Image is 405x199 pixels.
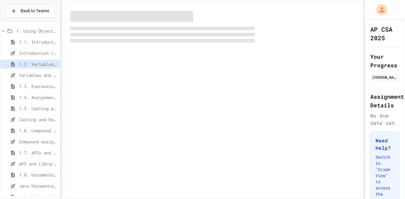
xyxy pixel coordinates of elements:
h2: Assignment Details [370,92,399,109]
span: Compound assignment operators - Quiz [19,138,57,145]
span: 1.6. Compound Assignment Operators [19,127,57,134]
span: 1.4. Assignment and Input [19,94,57,101]
button: Back to Teams [6,4,55,18]
span: 1.8. Documentation with Comments and Preconditions [19,172,57,178]
span: 1.2. Variables and Data Types [19,61,57,67]
div: [PERSON_NAME] [372,74,398,80]
h1: AP CSA 2025 [370,25,399,42]
h3: Need Help? [376,137,394,152]
div: My Account [370,2,389,17]
h2: Your Progress [370,52,399,70]
span: API and Libraries - Topic 1.7 [19,161,57,167]
span: Java Documentation with Comments - Topic 1.8 [19,183,57,189]
span: Introduction to Algorithms, Programming, and Compilers [19,50,57,56]
span: Back to Teams [21,8,49,14]
span: Variables and Data Types - Quiz [19,72,57,78]
span: 1.7. APIs and Libraries [19,149,57,156]
div: No due date set [370,112,399,127]
span: 1.1. Introduction to Algorithms, Programming, and Compilers [19,39,57,45]
span: Casting and Ranges of variables - Quiz [19,116,57,123]
span: 1.5. Casting and Ranges of Values [19,105,57,112]
span: 1.3. Expressions and Output [New] [19,83,57,90]
span: 1. Using Objects and Methods [16,28,57,34]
